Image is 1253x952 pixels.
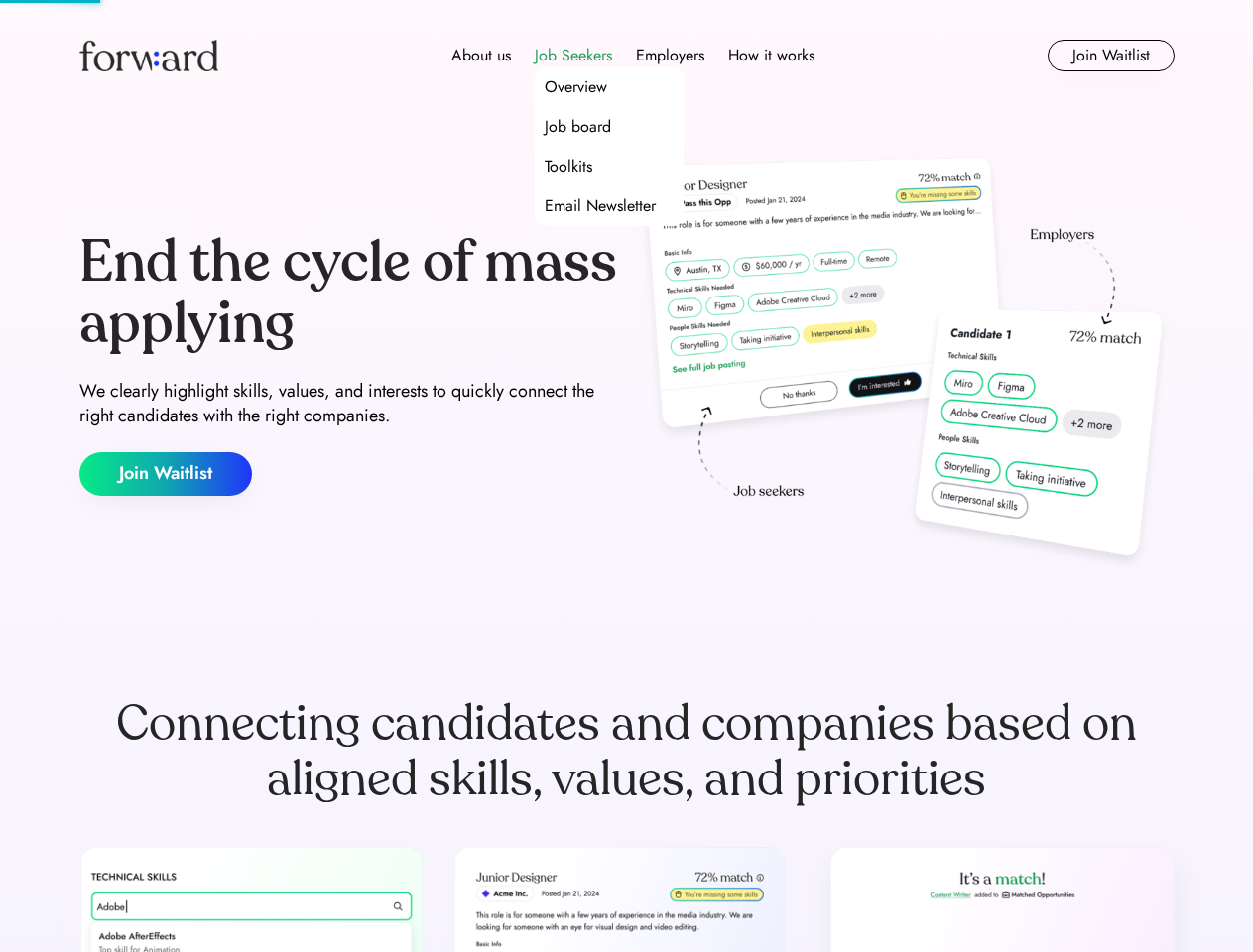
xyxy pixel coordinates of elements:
[79,452,252,496] button: Join Waitlist
[545,75,607,99] div: Overview
[728,44,814,67] div: How it works
[79,379,619,428] div: We clearly highlight skills, values, and interests to quickly connect the right candidates with t...
[635,151,1175,577] img: hero-image.png
[545,155,592,178] div: Toolkits
[79,232,619,354] div: End the cycle of mass applying
[636,44,704,67] div: Employers
[545,115,611,139] div: Job board
[79,696,1175,807] div: Connecting candidates and companies based on aligned skills, values, and priorities
[451,44,511,67] div: About us
[545,194,656,218] div: Email Newsletter
[1048,40,1175,71] button: Join Waitlist
[79,40,218,71] img: Forward logo
[535,44,612,67] div: Job Seekers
